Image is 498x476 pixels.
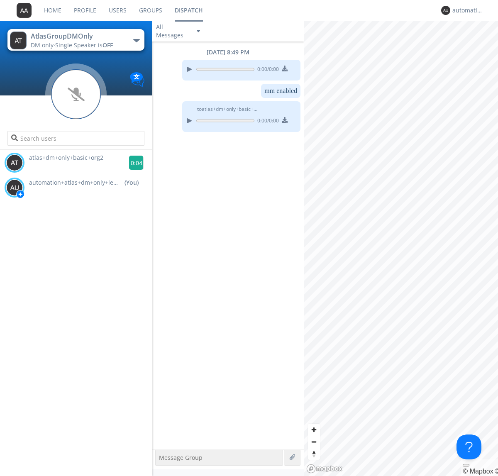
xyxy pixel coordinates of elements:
button: Reset bearing to north [308,448,320,460]
a: Mapbox [463,468,493,475]
div: [DATE] 8:49 PM [152,48,304,56]
iframe: Toggle Customer Support [456,435,481,459]
div: AtlasGroupDMOnly [31,32,124,41]
img: download media button [282,66,288,71]
img: 373638.png [6,154,23,171]
button: Zoom in [308,424,320,436]
span: 0:00 / 0:00 [254,66,279,75]
img: caret-down-sm.svg [197,30,200,32]
img: 373638.png [441,6,450,15]
a: Mapbox logo [306,464,343,474]
span: Single Speaker is [55,41,113,49]
div: All Messages [156,23,189,39]
span: to atlas+dm+only+basic+org2 [197,105,259,113]
span: automation+atlas+dm+only+lead+org2 [29,178,120,187]
span: atlas+dm+only+basic+org2 [29,154,103,161]
input: Search users [7,131,144,146]
img: download media button [282,117,288,123]
dc-p: mm enabled [264,87,297,95]
img: 373638.png [6,179,23,196]
button: AtlasGroupDMOnlyDM only·Single Speaker isOFF [7,29,144,51]
div: DM only · [31,41,124,49]
img: 373638.png [17,3,32,18]
span: 0:00 / 0:00 [254,117,279,126]
div: (You) [124,178,139,187]
button: Toggle attribution [463,464,469,466]
span: OFF [103,41,113,49]
div: automation+atlas+dm+only+lead+org2 [452,6,483,15]
button: Zoom out [308,436,320,448]
img: Translation enabled [130,72,144,87]
img: 373638.png [10,32,27,49]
